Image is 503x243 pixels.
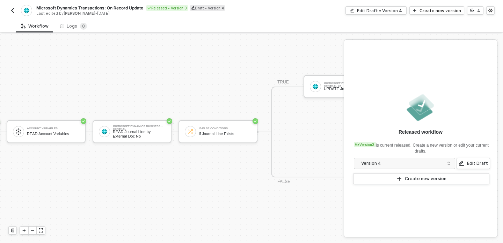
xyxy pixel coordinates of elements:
[101,128,108,135] img: icon
[60,23,87,30] div: Logs
[470,8,474,13] span: icon-versioning
[15,128,22,135] img: icon
[405,92,436,123] img: released.png
[80,23,87,30] sup: 0
[352,138,489,154] div: is current released. Create a new version or edit your current drafts.
[277,79,289,86] div: TRUE
[277,178,290,185] div: FALSE
[488,8,493,13] span: icon-settings
[345,6,407,15] button: Edit Draft • Version 4
[399,128,443,135] div: Released workflow
[420,8,461,14] div: Create new version
[27,132,79,136] div: READ Account Variables
[30,228,35,233] span: icon-minus
[199,127,251,130] div: If-Else Conditions
[23,7,29,14] img: integration-icon
[187,128,194,135] img: icon
[253,118,258,124] span: icon-success-page
[405,176,446,182] div: Create new version
[146,5,188,11] div: Released • Version 3
[39,228,43,233] span: icon-expand
[355,142,359,147] span: icon-versioning
[10,8,15,13] img: back
[324,87,376,91] div: UPDATE Journal Line
[353,173,489,184] button: Create new version
[312,83,319,90] img: icon
[467,6,483,15] button: 4
[27,127,79,130] div: Account Variables
[113,130,165,138] div: READ Journal Line by External Doc No
[81,118,86,124] span: icon-success-page
[22,228,26,233] span: icon-play
[361,160,443,167] div: Version 4
[21,23,49,29] div: Workflow
[324,82,376,85] div: Microsoft Dynamics Business Central #2
[457,158,490,169] button: Edit Draft
[354,142,376,147] div: Version 3
[350,8,354,13] span: icon-edit
[64,11,95,16] span: [PERSON_NAME]
[36,11,251,16] div: Last edited by - [DATE]
[459,161,464,166] span: icon-edit
[409,6,464,15] button: Create new version
[191,6,195,10] span: icon-edit
[477,8,480,14] div: 4
[8,6,17,15] button: back
[467,161,488,166] div: Edit Draft
[167,118,172,124] span: icon-success-page
[190,5,225,11] div: Draft • Version 4
[396,176,402,182] span: icon-play
[36,5,143,11] span: Microsoft Dynamics Transactions: On Record Update
[413,8,417,13] span: icon-play
[113,125,165,128] div: Microsoft Dynamics Business Central
[199,132,251,136] div: If Journal Line Exists
[357,8,402,14] div: Edit Draft • Version 4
